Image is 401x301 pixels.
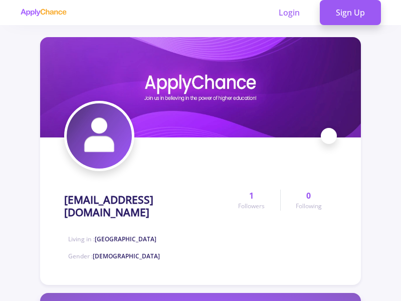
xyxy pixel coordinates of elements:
img: ppasricha@laurentian.caavatar [67,103,132,169]
span: [GEOGRAPHIC_DATA] [95,235,156,243]
img: ppasricha@laurentian.cacover image [40,37,361,137]
span: 0 [306,190,311,202]
span: Gender : [68,252,160,260]
span: Living in : [68,235,156,243]
span: [DEMOGRAPHIC_DATA] [93,252,160,260]
a: 0Following [280,190,337,211]
img: applychance logo text only [20,9,67,17]
a: 1Followers [223,190,280,211]
span: 1 [249,190,254,202]
span: Followers [238,202,265,211]
h1: [EMAIL_ADDRESS][DOMAIN_NAME] [64,194,223,219]
span: Following [296,202,322,211]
